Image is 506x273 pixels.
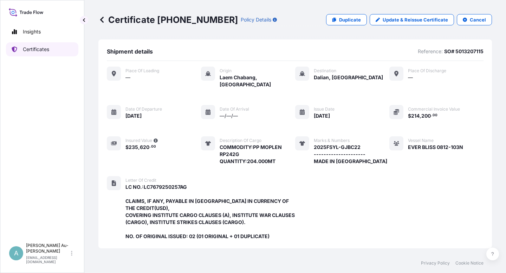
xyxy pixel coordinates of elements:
p: Certificates [23,46,49,53]
span: [DATE] [314,112,330,119]
span: A [14,250,18,257]
a: Insights [6,25,78,39]
span: 00 [151,145,156,148]
span: 00 [433,114,437,117]
a: Privacy Policy [421,260,450,266]
a: Certificates [6,42,78,56]
span: $ [125,145,129,150]
span: , [420,113,421,118]
span: — [408,74,413,81]
span: Letter of Credit [125,178,156,183]
span: , [138,145,140,150]
p: Cancel [470,16,486,23]
span: Commercial Invoice Value [408,106,460,112]
p: SO# 5013207115 [444,48,484,55]
span: EVER BLISS 0812-103N [408,144,463,151]
span: 214 [411,113,420,118]
p: Certificate [PHONE_NUMBER] [98,14,238,25]
span: Vessel Name [408,138,434,143]
span: [DATE] [125,112,142,119]
span: . [150,145,151,148]
p: Policy Details [241,16,271,23]
span: Place of discharge [408,68,446,74]
span: Insured Value [125,138,152,143]
span: Laem Chabang, [GEOGRAPHIC_DATA] [220,74,295,88]
a: Update & Reissue Certificate [370,14,454,25]
p: Duplicate [339,16,361,23]
span: Date of departure [125,106,162,112]
span: $ [408,113,411,118]
p: Reference: [418,48,443,55]
span: 235 [129,145,138,150]
span: Origin [220,68,232,74]
span: . [431,114,432,117]
span: —/—/— [220,112,238,119]
p: Update & Reissue Certificate [383,16,448,23]
span: LC NO.:LC7679250257AG CLAIMS, IF ANY, PAYABLE IN [GEOGRAPHIC_DATA] IN CURRENCY OF THE CREDIT(USD)... [125,184,295,240]
span: Shipment details [107,48,153,55]
button: Cancel [457,14,492,25]
span: Destination [314,68,336,74]
p: Insights [23,28,41,35]
span: Date of arrival [220,106,249,112]
span: 2025FSYL-GJBC22 --------------------- MADE IN [GEOGRAPHIC_DATA] [314,144,387,165]
span: COMMODITY:PP MOPLEN RP242G QUANTITY:204.000MT [220,144,283,165]
p: [EMAIL_ADDRESS][DOMAIN_NAME] [26,255,70,264]
p: [PERSON_NAME] Au-[PERSON_NAME] [26,243,70,254]
span: 620 [140,145,149,150]
span: Issue Date [314,106,335,112]
a: Duplicate [326,14,367,25]
span: Description of cargo [220,138,261,143]
a: Cookie Notice [455,260,484,266]
span: — [125,74,130,81]
span: Marks & Numbers [314,138,350,143]
span: Place of Loading [125,68,159,74]
span: 200 [421,113,431,118]
span: Dalian, [GEOGRAPHIC_DATA] [314,74,383,81]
